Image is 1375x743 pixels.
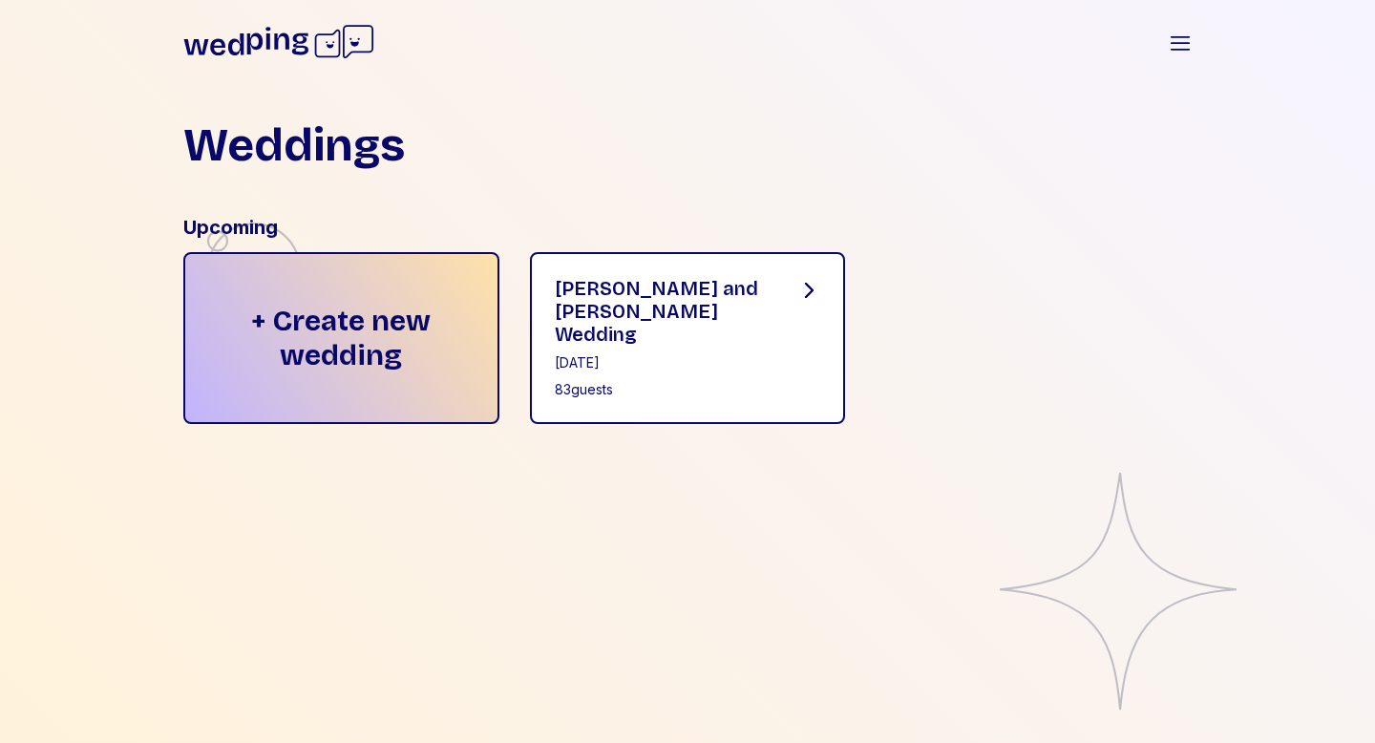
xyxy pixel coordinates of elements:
[555,277,768,346] div: [PERSON_NAME] and [PERSON_NAME] Wedding
[183,122,405,168] h1: Weddings
[555,353,768,372] div: [DATE]
[183,252,499,424] div: + Create new wedding
[183,214,1192,241] div: Upcoming
[555,380,768,399] div: 83 guests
